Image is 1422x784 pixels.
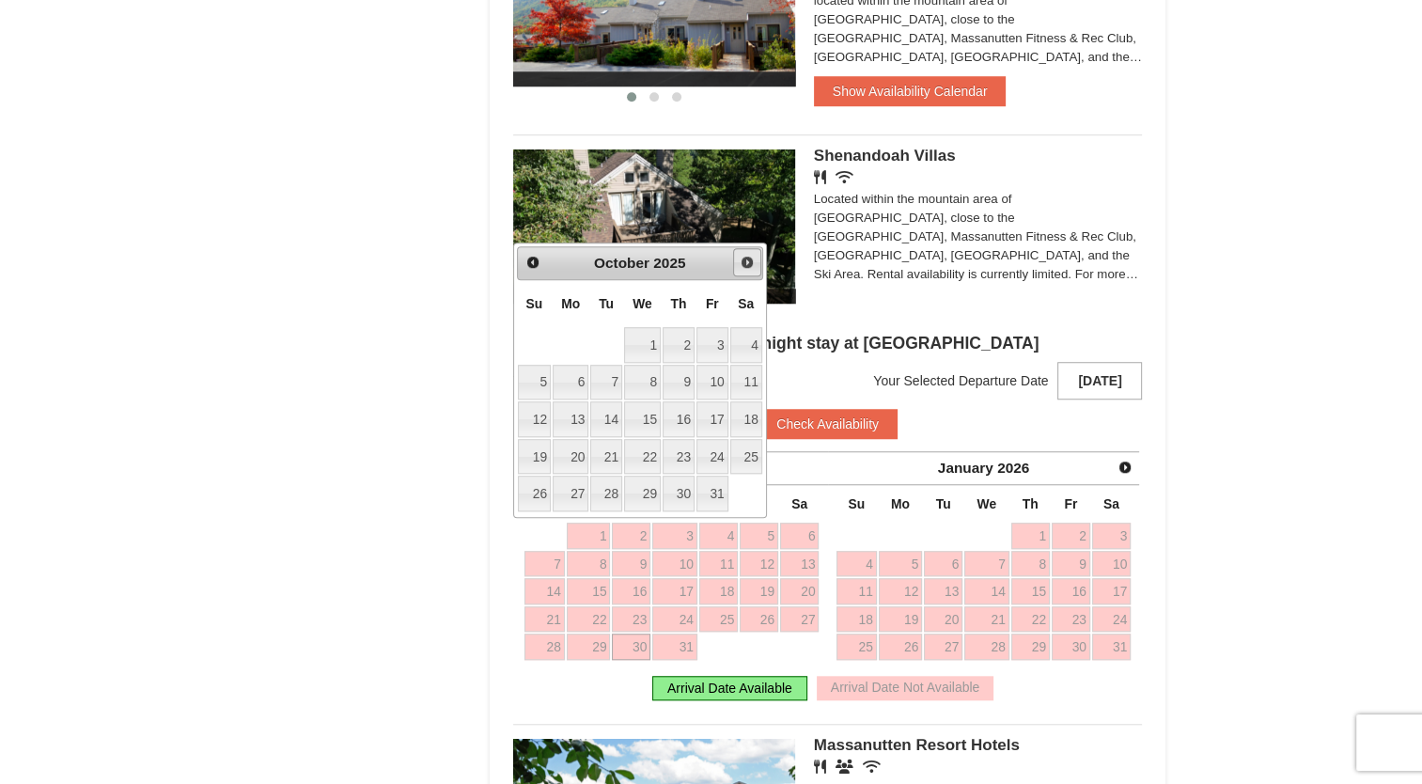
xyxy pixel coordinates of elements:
[730,401,762,437] a: 18
[791,496,807,511] span: Saturday
[836,578,877,604] a: 11
[879,606,923,633] a: 19
[633,296,652,311] span: Wednesday
[553,401,588,437] a: 13
[663,401,695,437] a: 16
[599,296,614,311] span: Tuesday
[924,634,962,660] a: 27
[1011,551,1050,577] a: 8
[936,496,951,511] span: Tuesday
[696,401,728,437] a: 17
[997,460,1029,476] span: 2026
[524,634,565,660] a: 28
[663,327,695,363] a: 2
[567,578,611,604] a: 15
[590,439,622,475] a: 21
[964,551,1009,577] a: 7
[1052,551,1090,577] a: 9
[612,523,650,549] a: 2
[652,523,697,549] a: 3
[1057,362,1142,400] strong: [DATE]
[977,496,996,511] span: Wednesday
[518,365,551,400] a: 5
[624,327,661,363] a: 1
[699,606,738,633] a: 25
[612,578,650,604] a: 16
[879,551,923,577] a: 5
[590,476,622,511] a: 28
[1117,460,1133,475] span: Next
[524,606,565,633] a: 21
[696,439,728,475] a: 24
[738,296,754,311] span: Saturday
[814,190,1143,284] div: Located within the mountain area of [GEOGRAPHIC_DATA], close to the [GEOGRAPHIC_DATA], Massanutte...
[924,578,962,604] a: 13
[758,409,898,439] button: Check Availability
[873,367,1048,395] span: Your Selected Departure Date
[814,760,826,774] i: Restaurant
[1092,578,1131,604] a: 17
[513,334,1143,353] h4: Arrival dates for 5-night stay at [GEOGRAPHIC_DATA]
[663,439,695,475] a: 23
[612,606,650,633] a: 23
[624,365,661,400] a: 8
[814,147,956,165] span: Shenandoah Villas
[1023,496,1039,511] span: Thursday
[553,365,588,400] a: 6
[879,578,923,604] a: 12
[836,170,853,184] i: Wireless Internet (free)
[814,736,1020,754] span: Massanutten Resort Hotels
[733,248,761,276] a: Next
[652,551,697,577] a: 10
[836,760,853,774] i: Banquet Facilities
[567,551,611,577] a: 8
[836,634,877,660] a: 25
[624,476,661,511] a: 29
[730,365,762,400] a: 11
[1052,634,1090,660] a: 30
[740,551,778,577] a: 12
[612,551,650,577] a: 9
[699,551,738,577] a: 11
[696,365,728,400] a: 10
[553,439,588,475] a: 20
[924,606,962,633] a: 20
[964,606,1009,633] a: 21
[567,523,611,549] a: 1
[1092,523,1131,549] a: 3
[696,327,728,363] a: 3
[730,327,762,363] a: 4
[652,676,807,700] div: Arrival Date Available
[590,401,622,437] a: 14
[1092,634,1131,660] a: 31
[663,476,695,511] a: 30
[814,76,1007,106] button: Show Availability Calendar
[612,634,650,660] a: 30
[561,296,580,311] span: Monday
[1052,523,1090,549] a: 2
[879,634,923,660] a: 26
[670,296,686,311] span: Thursday
[780,551,819,577] a: 13
[780,523,819,549] a: 6
[938,460,993,476] span: January
[567,606,611,633] a: 22
[1011,634,1050,660] a: 29
[740,255,755,270] span: Next
[518,401,551,437] a: 12
[1092,551,1131,577] a: 10
[1011,523,1050,549] a: 1
[964,578,1009,604] a: 14
[836,606,877,633] a: 18
[624,401,661,437] a: 15
[740,606,778,633] a: 26
[699,523,738,549] a: 4
[590,365,622,400] a: 7
[740,578,778,604] a: 19
[652,578,697,604] a: 17
[1011,578,1050,604] a: 15
[1103,496,1119,511] span: Saturday
[814,170,826,184] i: Restaurant
[1052,578,1090,604] a: 16
[652,634,697,660] a: 31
